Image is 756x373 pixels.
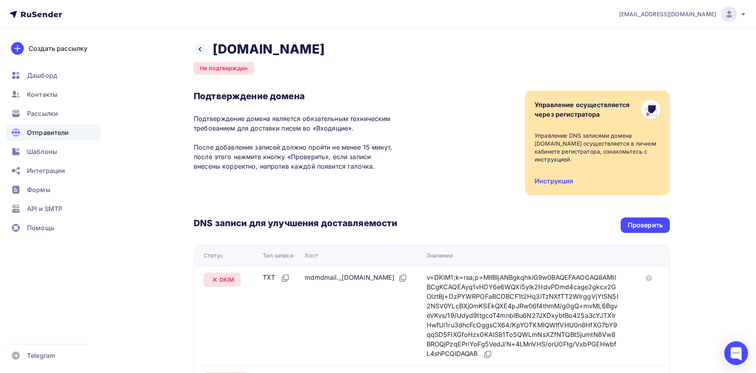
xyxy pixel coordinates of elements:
[213,41,325,57] h2: [DOMAIN_NAME]
[6,182,101,198] a: Формы
[305,252,318,260] div: Хост
[619,10,716,18] span: [EMAIL_ADDRESS][DOMAIN_NAME]
[204,252,223,260] div: Статус
[263,252,293,260] div: Тип записи
[194,62,254,75] div: Не подтвержден
[29,44,87,53] div: Создать рассылку
[263,273,290,283] div: TXT
[305,273,407,283] div: mdmdmail._[DOMAIN_NAME]
[6,87,101,102] a: Контакты
[619,6,746,22] a: [EMAIL_ADDRESS][DOMAIN_NAME]
[27,147,57,156] span: Шаблоны
[628,221,663,230] div: Проверить
[535,100,630,119] div: Управление осуществляется через регистратора
[27,166,65,175] span: Интеграции
[194,90,397,102] h3: Подтверждение домена
[194,114,397,171] p: Подтверждение домена является обязательным техническим требованием для доставки писем во «Входящи...
[219,276,235,284] span: DKIM
[27,128,69,137] span: Отправители
[6,125,101,140] a: Отправители
[27,223,54,233] span: Помощь
[535,177,573,185] a: Инструкция
[427,252,453,260] div: Значение
[6,106,101,121] a: Рассылки
[27,185,50,194] span: Формы
[6,67,101,83] a: Дашборд
[27,204,62,213] span: API и SMTP
[6,144,101,160] a: Шаблоны
[27,90,58,99] span: Контакты
[194,217,397,230] h3: DNS записи для улучшения доставляемости
[27,351,55,360] span: Telegram
[27,109,58,118] span: Рассылки
[535,132,660,163] div: Управление DNS записями домена [DOMAIN_NAME] осуществляется в личном кабинете регистратора, ознак...
[427,273,619,359] div: v=DKIM1;k=rsa;p=MIIBIjANBgkqhkiG9w0BAQEFAAOCAQ8AMIIBCgKCAQEAyq1vHDY6e6WQXi5ylk2HdvPDmd4cage2gkcx2...
[27,71,57,80] span: Дашборд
